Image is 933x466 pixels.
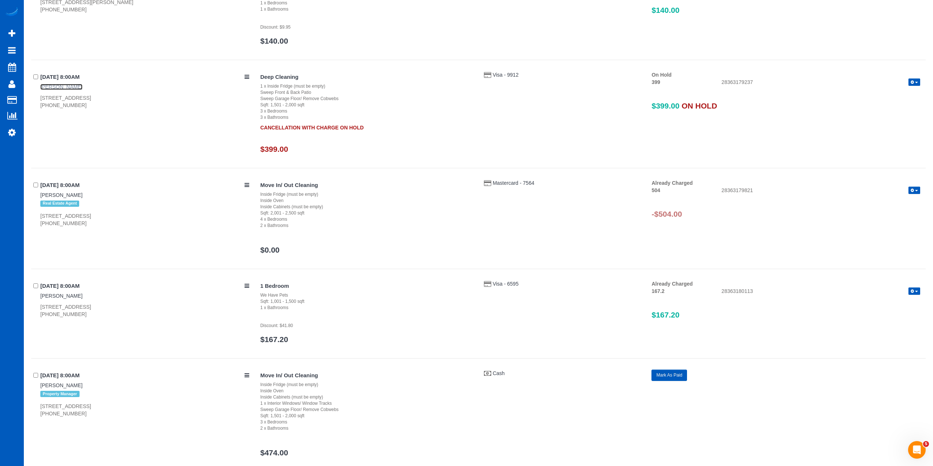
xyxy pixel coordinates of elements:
div: 3 x Bedrooms [260,419,473,425]
a: Cash [493,370,505,376]
div: Sweep Garage Floor/ Remove Cobwebs [260,96,473,102]
span: $399.00 [651,102,679,110]
div: Tags [40,199,249,208]
a: $474.00 [260,448,288,457]
h4: [DATE] 8:00AM [40,182,249,188]
a: Mastercard - 7564 [493,180,535,186]
a: $399.00 [260,145,288,153]
button: Mark As Paid [651,370,687,381]
div: Sqft: 2,001 - 2,500 sqft [260,210,473,216]
div: 28363179821 [716,187,926,195]
div: Sqft: 1,501 - 2,000 sqft [260,413,473,419]
span: 5 [923,441,929,447]
h4: Move In/ Out Cleaning [260,182,473,188]
a: Visa - 9912 [493,72,519,78]
div: 1 x Interior Windows/ Window Tracks [260,400,473,407]
div: Inside Cabinets (must be empty) [260,204,473,210]
strong: 504 [651,187,660,193]
div: 28363179237 [716,78,926,87]
div: [STREET_ADDRESS] [PHONE_NUMBER] [40,303,249,318]
div: 2 x Bathrooms [260,425,473,432]
a: [PERSON_NAME] [40,293,82,299]
div: 3 x Bedrooms [260,108,473,114]
div: We Have Pets [260,292,473,298]
strong: On Hold [651,72,671,78]
a: Visa - 6595 [493,281,519,287]
h4: [DATE] 8:00AM [40,74,249,80]
h3: -$504.00 [651,210,920,218]
div: 1 x Inside Fridge (must be empty) [260,83,473,89]
h4: Deep Cleaning [260,74,473,80]
a: $140.00 [260,37,288,45]
strong: Already Charged [651,281,693,287]
strong: CANCELLATION WITH CHARGE ON HOLD [260,121,364,131]
div: Inside Fridge (must be empty) [260,191,473,198]
div: Sqft: 1,001 - 1,500 sqft [260,298,473,305]
strong: Already Charged [651,180,693,186]
div: Tags [40,389,249,399]
div: Inside Oven [260,388,473,394]
small: Discount: $41.80 [260,323,293,328]
div: 1 x Bathrooms [260,6,473,12]
div: 3 x Bathrooms [260,114,473,121]
span: $140.00 [651,6,679,14]
div: [STREET_ADDRESS] [PHONE_NUMBER] [40,94,249,109]
a: [PERSON_NAME] [40,382,82,388]
div: 4 x Bedrooms [260,216,473,223]
div: Sqft: 1,501 - 2,000 sqft [260,102,473,108]
div: 2 x Bathrooms [260,223,473,229]
div: Inside Cabinets (must be empty) [260,394,473,400]
h4: Move In/ Out Cleaning [260,373,473,379]
a: [PERSON_NAME] [40,192,82,198]
span: ON HOLD [682,102,717,110]
h4: 1 Bedroom [260,283,473,289]
small: Discount: $9.95 [260,25,291,30]
div: Sweep Garage Floor/ Remove Cobwebs [260,407,473,413]
div: 28363180113 [716,287,926,296]
strong: 167.2 [651,288,664,294]
div: [STREET_ADDRESS] [PHONE_NUMBER] [40,403,249,417]
div: 1 x Bathrooms [260,305,473,311]
a: $0.00 [260,246,280,254]
img: Automaid Logo [4,7,19,18]
strong: 399 [651,79,660,85]
h4: [DATE] 8:00AM [40,373,249,379]
h4: [DATE] 8:00AM [40,283,249,289]
a: [PERSON_NAME] [40,84,82,90]
span: $167.20 [651,311,679,319]
div: Inside Oven [260,198,473,204]
a: $167.20 [260,335,288,344]
span: Property Manager [40,391,80,397]
div: Sweep Front & Back Patio [260,89,473,96]
iframe: Intercom live chat [908,441,926,459]
div: Inside Fridge (must be empty) [260,382,473,388]
span: Real Estate Agent [40,201,79,206]
div: [STREET_ADDRESS] [PHONE_NUMBER] [40,212,249,227]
